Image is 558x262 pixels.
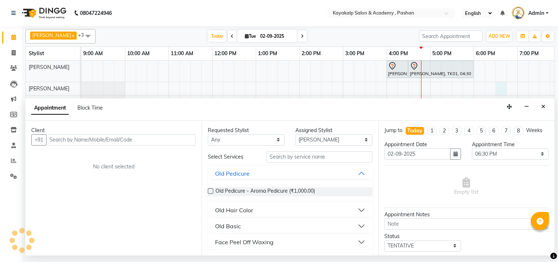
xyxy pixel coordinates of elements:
a: 2:00 PM [300,48,323,59]
li: 6 [489,127,498,135]
li: 4 [464,127,474,135]
input: yyyy-mm-dd [384,148,450,160]
span: [PERSON_NAME] [29,64,69,70]
a: 11:00 AM [169,48,195,59]
li: 7 [501,127,511,135]
img: logo [19,3,68,23]
li: 1 [427,127,437,135]
li: 5 [477,127,486,135]
span: Old Pedicure - Aroma Pedicure (₹1,000.00) [215,187,315,196]
div: [PERSON_NAME], TK01, 04:30 PM-06:00 PM, Argan Waxing - Full Legs [409,62,473,77]
div: Appointment Date [384,141,461,148]
div: Client [31,127,196,134]
a: 5:00 PM [430,48,453,59]
button: ADD NEW [487,31,512,41]
li: 3 [452,127,461,135]
button: +91 [31,134,46,146]
div: Requested Stylist [208,127,284,134]
a: 3:00 PM [343,48,366,59]
a: 6:00 PM [474,48,497,59]
div: Old Pedicure [215,169,250,178]
input: Search by Name/Mobile/Email/Code [46,134,196,146]
span: Admin [528,9,544,17]
span: [PERSON_NAME] [29,85,69,92]
span: ADD NEW [489,33,510,39]
div: Appointment Time [472,141,549,148]
a: 12:00 PM [213,48,238,59]
div: Status [384,233,461,240]
span: Stylist [29,50,44,57]
button: Face Peel Off Waxing [211,236,369,249]
div: Old Hair Color [215,206,253,214]
div: Face Peel Off Waxing [215,238,274,246]
div: Appointment Notes [384,211,549,218]
b: 08047224946 [80,3,112,23]
span: Empty list [454,177,478,196]
a: x [71,32,74,38]
li: 8 [514,127,523,135]
span: Today [208,30,226,42]
button: Old Basic [211,220,369,233]
span: +3 [78,32,89,38]
span: Tue [243,33,258,39]
div: Assigned Stylist [295,127,372,134]
div: [PERSON_NAME], TK01, 04:00 PM-04:30 PM, Argan Waxing - Full Arms [387,62,407,77]
img: Admin [512,7,525,19]
a: 9:00 AM [81,48,105,59]
div: Today [407,127,422,135]
span: [PERSON_NAME] [32,32,71,38]
button: Old Pedicure [211,167,369,180]
div: Jump to [384,127,403,134]
button: Old Hair Color [211,204,369,217]
li: 2 [440,127,449,135]
input: Search Appointment [419,30,482,42]
button: Close [538,101,549,112]
a: 4:00 PM [387,48,410,59]
div: Weeks [526,127,542,134]
span: Block Time [77,105,103,111]
div: No client selected [49,163,178,171]
input: 2025-09-02 [258,31,294,42]
a: 10:00 AM [125,48,151,59]
a: 1:00 PM [256,48,279,59]
iframe: chat widget [527,233,551,255]
input: Search by service name [266,151,372,163]
a: 7:00 PM [518,48,541,59]
span: Appointment [31,102,69,115]
div: Old Basic [215,222,241,230]
div: Select Services [202,153,261,161]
